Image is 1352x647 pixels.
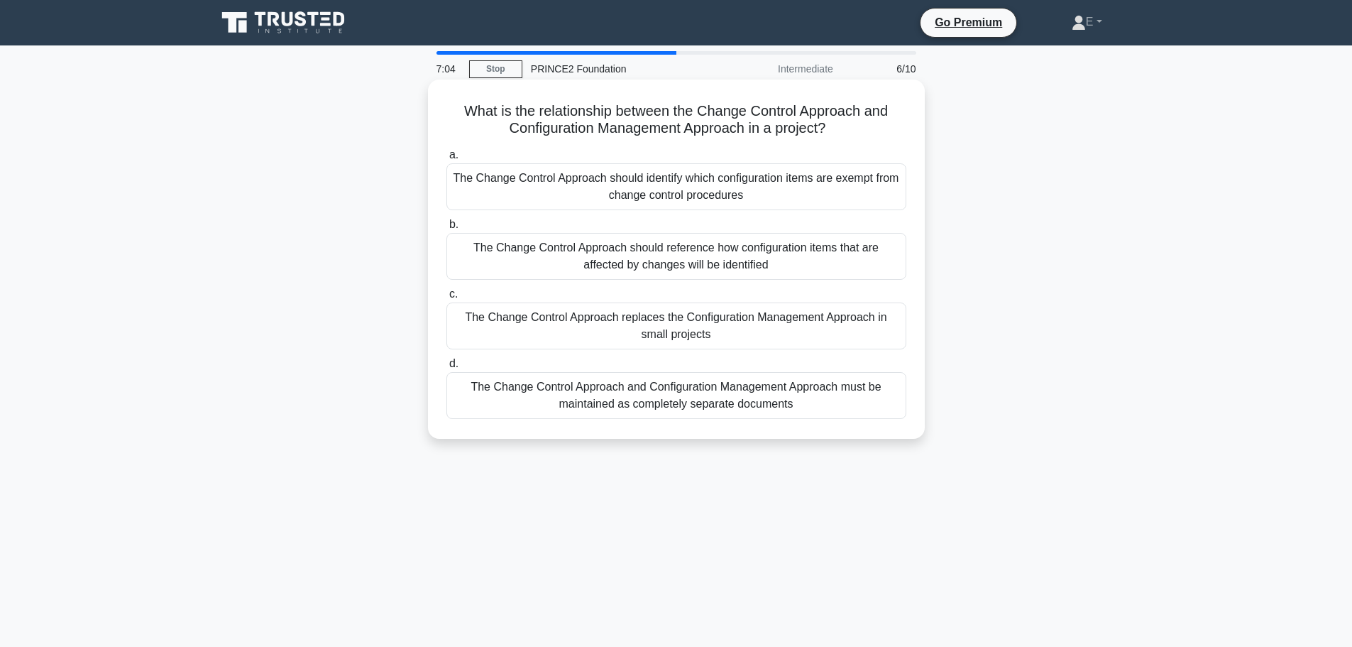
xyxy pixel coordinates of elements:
a: E [1038,8,1136,36]
div: 6/10 [842,55,925,83]
span: c. [449,288,458,300]
span: a. [449,148,458,161]
div: PRINCE2 Foundation [522,55,718,83]
div: 7:04 [428,55,469,83]
div: Intermediate [718,55,842,83]
div: The Change Control Approach should identify which configuration items are exempt from change cont... [446,163,906,210]
a: Go Premium [926,13,1011,31]
a: Stop [469,60,522,78]
div: The Change Control Approach should reference how configuration items that are affected by changes... [446,233,906,280]
span: b. [449,218,458,230]
div: The Change Control Approach replaces the Configuration Management Approach in small projects [446,303,906,349]
div: The Change Control Approach and Configuration Management Approach must be maintained as completel... [446,372,906,419]
h5: What is the relationship between the Change Control Approach and Configuration Management Approac... [445,102,908,138]
span: d. [449,357,458,369]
